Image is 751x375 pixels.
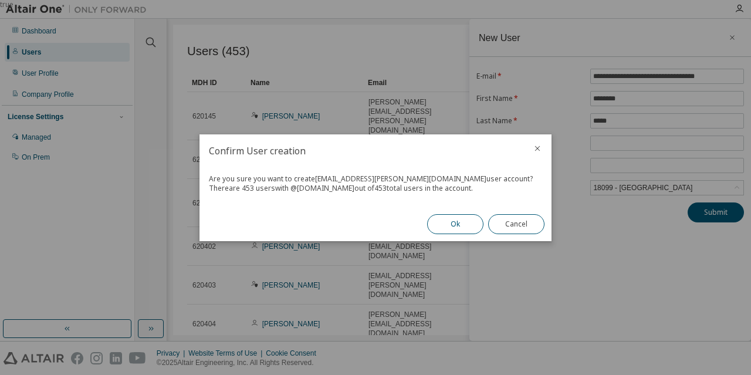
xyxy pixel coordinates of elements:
h2: Confirm User creation [199,134,523,167]
button: Ok [427,214,483,234]
button: close [533,144,542,153]
button: Cancel [488,214,544,234]
div: Are you sure you want to create [EMAIL_ADDRESS][PERSON_NAME][DOMAIN_NAME] user account? [209,174,542,184]
div: There are 453 users with @ [DOMAIN_NAME] out of 453 total users in the account. [209,184,542,193]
